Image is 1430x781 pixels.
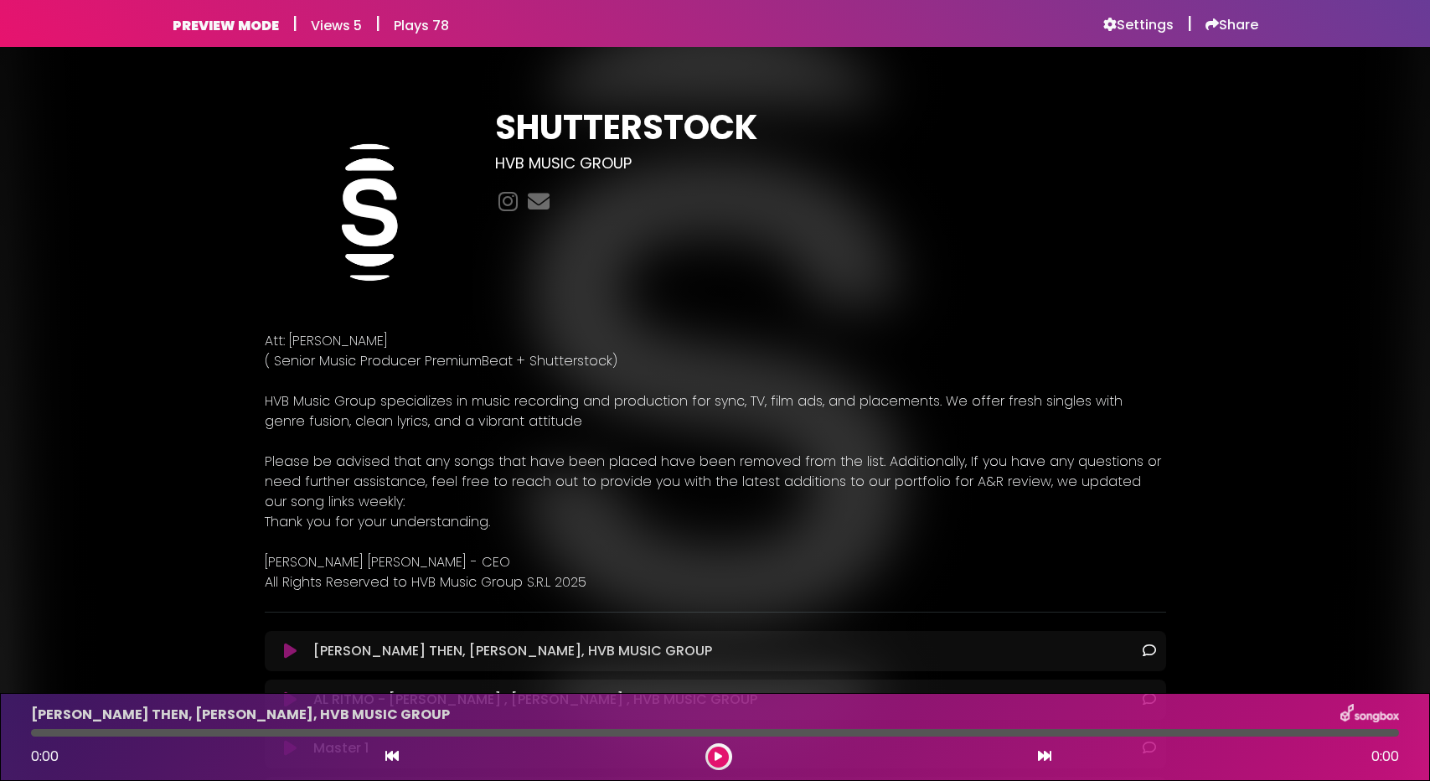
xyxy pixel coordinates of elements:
[313,641,712,661] p: [PERSON_NAME] THEN, [PERSON_NAME], HVB MUSIC GROUP
[1187,13,1192,34] h5: |
[265,572,1166,592] p: All Rights Reserved to HVB Music Group S.R.L 2025
[375,13,380,34] h5: |
[265,107,475,318] img: 8Il7vwhxRbeqzg9gRHvM
[495,154,1166,173] h3: HVB MUSIC GROUP
[1371,747,1399,767] span: 0:00
[311,18,362,34] h6: Views 5
[265,552,1166,572] p: [PERSON_NAME] [PERSON_NAME] - CEO
[394,18,449,34] h6: Plays 78
[31,747,59,766] span: 0:00
[292,13,297,34] h5: |
[265,512,1166,532] p: Thank you for your understanding.
[1340,704,1399,726] img: songbox-logo-white.png
[173,18,279,34] h6: PREVIEW MODE
[495,107,1166,147] h1: SHUTTERSTOCK
[265,331,1166,351] p: Att: [PERSON_NAME]
[265,351,1166,371] p: ( Senior Music Producer PremiumBeat + Shutterstock)
[265,391,1166,432] p: HVB Music Group specializes in music recording and production for sync, TV, film ads, and placeme...
[313,690,757,710] p: AL RITMO - [PERSON_NAME] , [PERSON_NAME] , HVB MUSIC GROUP
[31,705,450,725] p: [PERSON_NAME] THEN, [PERSON_NAME], HVB MUSIC GROUP
[265,452,1166,512] p: Please be advised that any songs that have been placed have been removed from the list. Additiona...
[1103,17,1174,34] a: Settings
[1205,17,1258,34] a: Share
